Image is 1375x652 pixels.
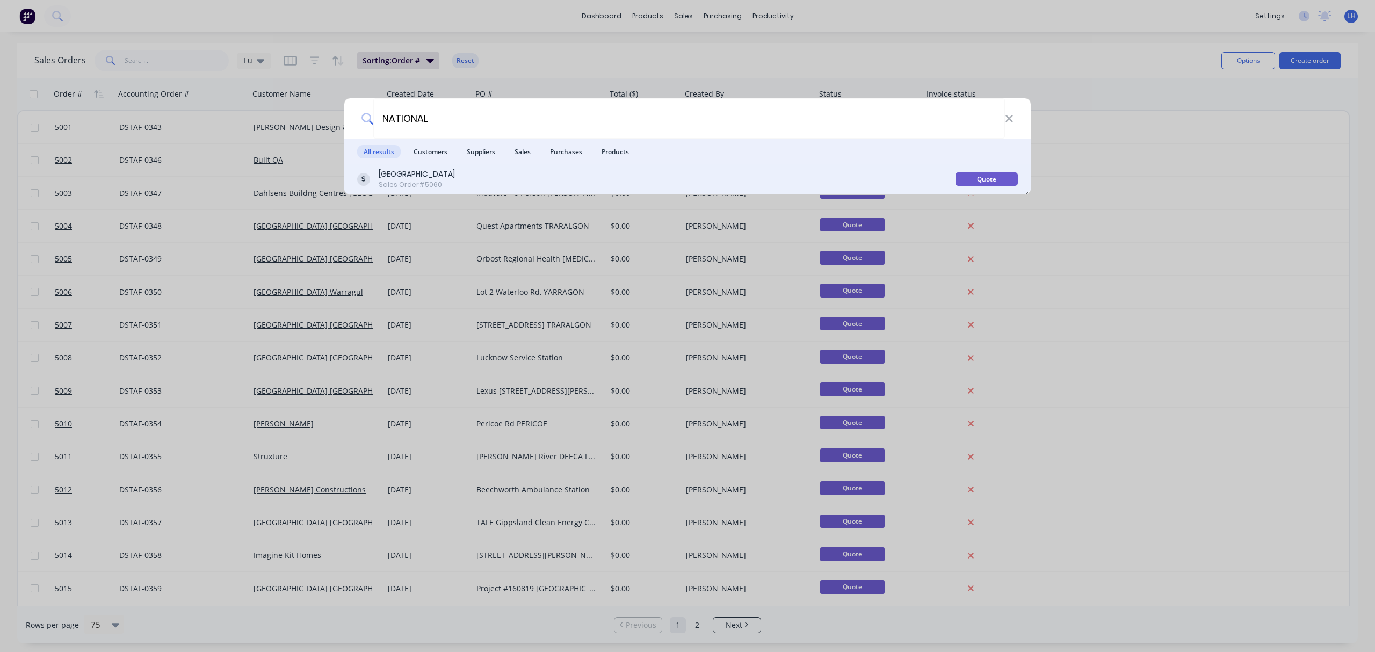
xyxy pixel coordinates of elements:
div: Quote [956,172,1018,186]
span: Purchases [544,145,589,158]
input: Start typing a customer or supplier name to create a new order... [373,98,1005,139]
span: Products [595,145,635,158]
span: All results [357,145,401,158]
div: Sales Order #5060 [379,180,455,190]
span: Suppliers [460,145,502,158]
span: Sales [508,145,537,158]
div: [GEOGRAPHIC_DATA] [379,169,455,180]
span: Customers [407,145,454,158]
